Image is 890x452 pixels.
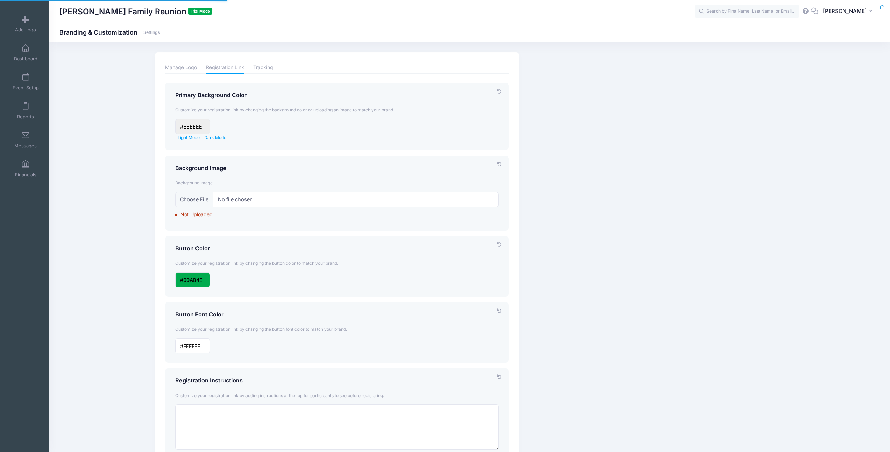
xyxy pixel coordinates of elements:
a: Event Setup [9,70,42,94]
a: Reports [9,99,42,123]
a: Light Mode [178,135,200,140]
h4: Button Color [175,245,499,252]
a: Messages [9,127,42,152]
span: [PERSON_NAME] [823,7,867,15]
a: Settings [143,30,160,35]
a: Dark Mode [204,135,226,140]
button: [PERSON_NAME] [818,3,880,20]
span: Trial Mode [188,8,212,15]
a: Manage Logo [165,61,197,74]
span: Add Logo [15,27,36,33]
input: Search by First Name, Last Name, or Email... [695,5,799,19]
a: Tracking [253,61,273,74]
h4: Background Image [175,165,499,172]
label: Not Uploaded [180,207,499,221]
span: Financials [15,172,36,178]
h1: Branding & Customization [59,29,160,36]
a: Financials [9,156,42,181]
a: Add Logo [9,12,42,36]
span: Event Setup [13,85,39,91]
h4: Button Font Color [175,311,499,318]
span: Customize your registration link by changing the button color to match your brand. [175,261,338,266]
span: Customize your registration link by adding instructions at the top for participants to see before... [175,393,384,398]
span: Background Image [175,180,213,185]
h4: Registration Instructions [175,377,499,384]
h1: [PERSON_NAME] Family Reunion [59,3,212,20]
span: Customize your registration link by changing the button font color to match your brand. [175,327,347,332]
span: Customize your registration link by changing the background color or uploading an image to match ... [175,107,394,112]
span: Dashboard [14,56,37,62]
span: Messages [14,143,37,149]
a: Registration Link [206,61,244,74]
span: Reports [17,114,34,120]
a: Dashboard [9,41,42,65]
h4: Primary Background Color [175,92,499,99]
